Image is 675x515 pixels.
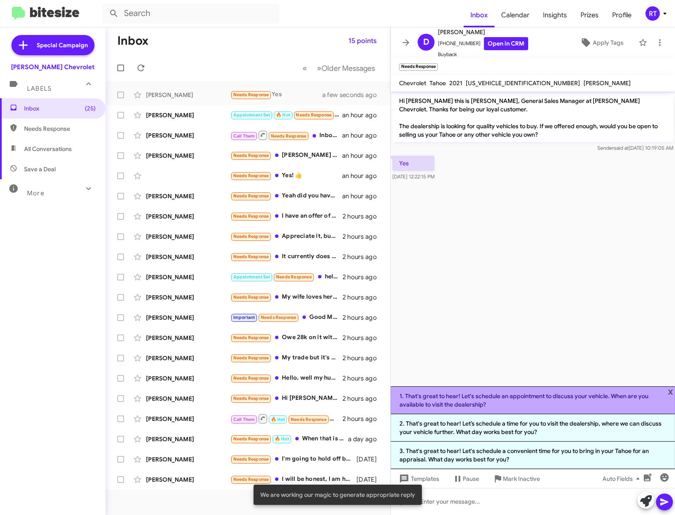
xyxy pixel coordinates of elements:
[261,315,297,320] span: Needs Response
[146,212,230,221] div: [PERSON_NAME]
[146,334,230,342] div: [PERSON_NAME]
[230,373,343,383] div: Hello, well my husband ran the numbers when we got home & it was still quite expensive... wasn't ...
[343,334,383,342] div: 2 hours ago
[230,252,343,262] div: It currently does not run because of a timing belt issue, is that an issue?
[645,6,660,21] div: RT
[392,173,435,180] span: [DATE] 12:22:15 PM
[392,93,673,142] p: Hi [PERSON_NAME] this is [PERSON_NAME], General Sales Manager at [PERSON_NAME] Chevrolet. Thanks ...
[463,471,479,486] span: Pause
[233,396,269,401] span: Needs Response
[233,112,270,118] span: Appointment Set
[230,313,343,322] div: Good Morning [PERSON_NAME]. Yes your dealership is closest to us, however there is just a lack of...
[343,293,383,302] div: 2 hours ago
[614,145,629,151] span: said at
[233,335,269,340] span: Needs Response
[298,59,380,77] nav: Page navigation example
[392,156,435,171] p: Yes
[503,471,540,486] span: Mark Inactive
[423,35,429,49] span: D
[302,63,307,73] span: «
[343,273,383,281] div: 2 hours ago
[397,471,439,486] span: Templates
[342,172,383,180] div: an hour ago
[230,232,343,241] div: Appreciate it, but I know the lease numbers are way more than I’d want to pay. Going to stick wit...
[638,6,666,21] button: RT
[230,110,342,120] div: Thanks for reaching out, yes it was thank you. The market right now isn't the best for me. Thank ...
[230,475,356,484] div: I will be honest, I am hard of hearing, so coming into the showroom to discuss the deal is very d...
[343,212,383,221] div: 2 hours ago
[391,414,675,442] li: 2. That's great to hear! Let’s schedule a time for you to visit the dealership, where we can disc...
[333,91,383,99] div: a few seconds ago
[230,171,342,181] div: Yes! 👍
[146,253,230,261] div: [PERSON_NAME]
[233,436,269,442] span: Needs Response
[146,273,230,281] div: [PERSON_NAME]
[342,111,383,119] div: an hour ago
[233,173,269,178] span: Needs Response
[438,37,528,50] span: [PHONE_NUMBER]
[593,35,624,50] span: Apply Tags
[391,386,675,414] li: 1. That's great to hear! Let's schedule an appointment to discuss your vehicle. When are you avai...
[464,3,494,27] a: Inbox
[230,130,342,140] div: Inbound Call
[85,104,96,113] span: (25)
[466,79,580,87] span: [US_VEHICLE_IDENTIFICATION_NUMBER]
[146,313,230,322] div: [PERSON_NAME]
[348,435,383,443] div: a day ago
[233,254,269,259] span: Needs Response
[260,491,415,499] span: We are working our magic to generate appropriate reply
[602,471,643,486] span: Auto Fields
[233,153,269,158] span: Needs Response
[11,63,94,71] div: [PERSON_NAME] Chevrolet
[117,34,148,48] h1: Inbox
[449,79,462,87] span: 2021
[574,3,605,27] a: Prizes
[230,292,343,302] div: My wife loves her Bolt EUV so I think not
[233,477,269,482] span: Needs Response
[24,124,96,133] span: Needs Response
[230,90,333,100] div: Yes
[230,353,343,363] div: My trade but it's okay because I really don't want to trade it
[342,33,383,49] button: 15 points
[348,33,377,49] span: 15 points
[37,41,88,49] span: Special Campaign
[343,354,383,362] div: 2 hours ago
[343,415,383,423] div: 2 hours ago
[233,193,269,199] span: Needs Response
[342,151,383,160] div: an hour ago
[317,63,321,73] span: »
[146,394,230,403] div: [PERSON_NAME]
[494,3,536,27] span: Calendar
[230,394,343,403] div: Hi [PERSON_NAME]. Yep, everything was great, [PERSON_NAME] was very helpful and we may be back to...
[233,315,255,320] span: Important
[233,133,255,139] span: Call Them
[24,104,96,113] span: Inbox
[605,3,638,27] a: Profile
[597,145,673,151] span: Sender [DATE] 10:19:05 AM
[146,374,230,383] div: [PERSON_NAME]
[291,417,327,422] span: Needs Response
[596,471,650,486] button: Auto Fields
[343,232,383,241] div: 2 hours ago
[568,35,634,50] button: Apply Tags
[312,59,380,77] button: Next
[230,434,348,444] div: When that is available let me know
[233,234,269,239] span: Needs Response
[230,333,343,342] div: Owe 28k on it with 93000 miles
[11,35,94,55] a: Special Campaign
[343,374,383,383] div: 2 hours ago
[230,413,343,424] div: Inbound Call
[438,27,528,37] span: [PERSON_NAME]
[24,145,72,153] span: All Conversations
[536,3,574,27] span: Insights
[276,274,312,280] span: Needs Response
[146,475,230,484] div: [PERSON_NAME]
[146,354,230,362] div: [PERSON_NAME]
[230,191,342,201] div: Yeah did you have an estimate in mind?
[146,131,230,140] div: [PERSON_NAME]
[271,417,285,422] span: 🔥 Hot
[271,133,307,139] span: Needs Response
[486,471,547,486] button: Mark Inactive
[668,386,673,396] span: x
